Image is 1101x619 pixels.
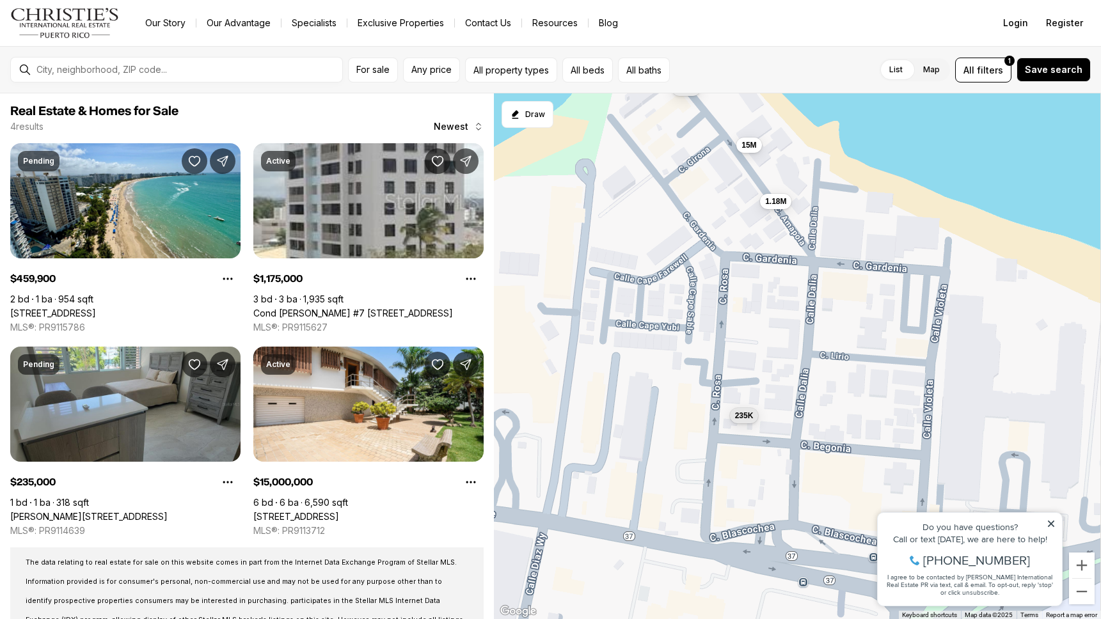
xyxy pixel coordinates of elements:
[1038,10,1091,36] button: Register
[1069,552,1095,578] button: Zoom in
[10,8,120,38] img: logo
[1025,65,1082,75] span: Save search
[562,58,613,82] button: All beds
[13,41,185,50] div: Call or text [DATE], we are here to help!
[403,58,460,82] button: Any price
[266,359,290,370] p: Active
[253,308,453,319] a: Cond Esmeralda #7 CALLE AMAPOLA #602, CAROLINA PR, 00979
[736,137,761,153] button: 15M
[425,352,450,377] button: Save Property: 20 AMAPOLA ST
[965,611,1013,618] span: Map data ©2025
[10,511,168,522] a: Calle Rosa MARINE VIEW #303, CAROLINA PR, 00979
[411,65,452,75] span: Any price
[977,63,1003,77] span: filters
[182,148,207,174] button: Save Property: 1 CALLE AMAPOLA #11A
[458,469,484,495] button: Property options
[589,14,628,32] a: Blog
[741,140,756,150] span: 15M
[729,408,758,423] button: 235K
[52,60,159,73] span: [PHONE_NUMBER]
[995,10,1036,36] button: Login
[760,194,791,209] button: 1.18M
[955,58,1011,82] button: Allfilters1
[425,148,450,174] button: Save Property: Cond Esmeralda #7 CALLE AMAPOLA #602
[453,352,479,377] button: Share Property
[1008,56,1011,66] span: 1
[196,14,281,32] a: Our Advantage
[1046,18,1083,28] span: Register
[502,101,553,128] button: Start drawing
[135,14,196,32] a: Our Story
[215,266,241,292] button: Property options
[16,79,182,103] span: I agree to be contacted by [PERSON_NAME] International Real Estate PR via text, call & email. To ...
[215,469,241,495] button: Property options
[210,148,235,174] button: Share Property
[879,58,913,81] label: List
[1020,611,1038,618] a: Terms (opens in new tab)
[23,359,54,370] p: Pending
[765,196,786,207] span: 1.18M
[1046,611,1097,618] a: Report a map error
[23,156,54,166] p: Pending
[458,266,484,292] button: Property options
[281,14,347,32] a: Specialists
[182,352,207,377] button: Save Property: Calle Rosa MARINE VIEW #303
[434,121,468,132] span: Newest
[266,156,290,166] p: Active
[10,105,178,118] span: Real Estate & Homes for Sale
[10,308,96,319] a: 1 CALLE AMAPOLA #11A, CAROLINA PR, 00979
[1069,579,1095,604] button: Zoom out
[1003,18,1028,28] span: Login
[734,411,753,421] span: 235K
[210,352,235,377] button: Share Property
[10,121,44,132] p: 4 results
[455,14,521,32] button: Contact Us
[253,511,339,522] a: 20 AMAPOLA ST, CAROLINA PR, 00979
[963,63,974,77] span: All
[348,58,398,82] button: For sale
[453,148,479,174] button: Share Property
[347,14,454,32] a: Exclusive Properties
[1017,58,1091,82] button: Save search
[618,58,670,82] button: All baths
[522,14,588,32] a: Resources
[13,29,185,38] div: Do you have questions?
[356,65,390,75] span: For sale
[465,58,557,82] button: All property types
[913,58,950,81] label: Map
[426,114,491,139] button: Newest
